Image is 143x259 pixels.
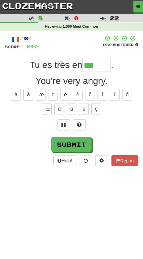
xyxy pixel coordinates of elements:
button: ê [73,89,83,101]
span: . [111,60,113,70]
button: ù [54,103,64,115]
div: You're very angry. [5,75,138,88]
button: ç [91,103,101,115]
div: Mastered [102,43,138,47]
span: Tu es très en [30,60,82,70]
button: â [23,89,33,101]
button: ë [85,89,95,101]
button: Help! [53,155,76,166]
button: Submit [51,137,92,152]
span: 22 [110,15,119,21]
span: : [29,16,34,20]
button: Switch sentence to multiple choice alt+p [57,119,70,130]
span: Score: [5,45,22,49]
span: : [64,16,70,20]
button: Round history (alt+y) [80,155,92,166]
span: 0 [74,15,79,21]
button: ü [79,103,89,115]
span: 8 [38,15,43,21]
button: î [97,89,107,101]
button: à [11,89,21,101]
button: û [67,103,76,115]
span: 100 % [102,43,113,47]
button: æ [36,89,45,101]
span: 240 [26,44,38,49]
button: ï [110,89,120,101]
span: : [100,16,106,20]
button: œ [42,103,52,115]
button: è [48,89,58,101]
button: é [60,89,70,101]
button: Report [111,155,138,166]
button: Single letter hint - you only get 1 per sentence and score half the points! alt+h [73,119,86,130]
button: ô [122,89,132,101]
strong: 1,000 Most Common [63,24,98,28]
div: / [5,35,38,43]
